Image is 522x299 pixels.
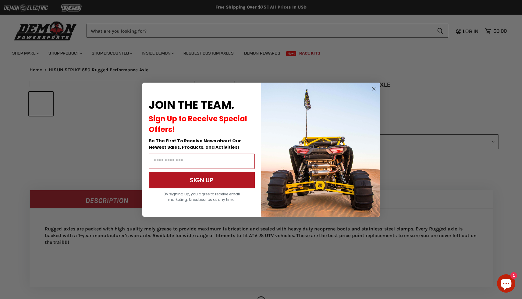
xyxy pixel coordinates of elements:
input: Email Address [149,154,255,169]
inbox-online-store-chat: Shopify online store chat [495,274,517,294]
button: SIGN UP [149,172,255,188]
span: Be The First To Receive News about Our Newest Sales, Products, and Activities! [149,138,241,150]
img: a9095488-b6e7-41ba-879d-588abfab540b.jpeg [261,83,380,217]
button: Close dialog [370,85,378,93]
span: By signing up, you agree to receive email marketing. Unsubscribe at any time. [164,191,240,202]
span: JOIN THE TEAM. [149,97,234,113]
span: Sign Up to Receive Special Offers! [149,114,247,134]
